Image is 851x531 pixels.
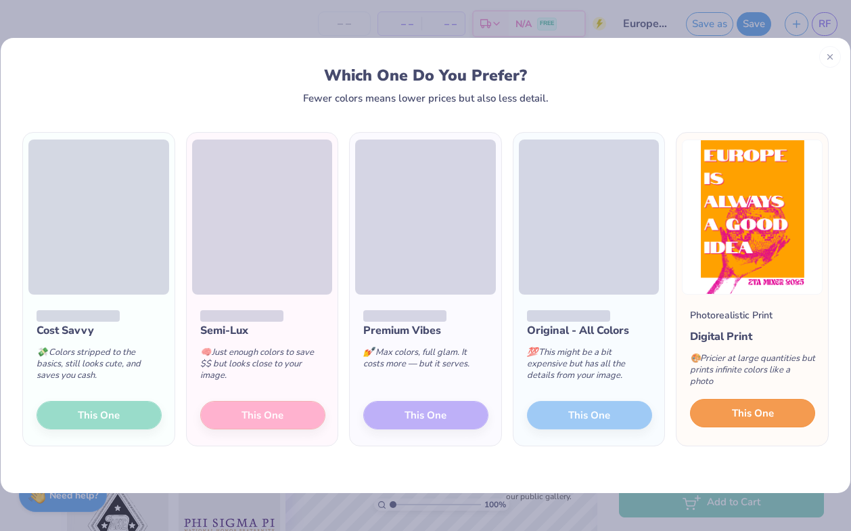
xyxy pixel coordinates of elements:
[690,345,815,401] div: Pricier at large quantities but prints infinite colors like a photo
[200,322,325,339] div: Semi-Lux
[200,346,211,358] span: 🧠
[690,328,815,345] div: Digital Print
[527,346,538,358] span: 💯
[363,346,374,358] span: 💅
[690,399,815,427] button: This One
[37,322,162,339] div: Cost Savvy
[527,339,652,395] div: This might be a bit expensive but has all the details from your image.
[37,339,162,395] div: Colors stripped to the basics, still looks cute, and saves you cash.
[690,308,773,322] div: Photorealistic Print
[527,322,652,339] div: Original - All Colors
[363,322,488,339] div: Premium Vibes
[38,66,814,85] div: Which One Do You Prefer?
[690,352,701,364] span: 🎨
[732,406,774,421] span: This One
[37,346,47,358] span: 💸
[303,93,549,104] div: Fewer colors means lower prices but also less detail.
[682,140,823,295] img: Photorealistic preview
[363,339,488,383] div: Max colors, full glam. It costs more — but it serves.
[200,339,325,395] div: Just enough colors to save $$ but looks close to your image.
